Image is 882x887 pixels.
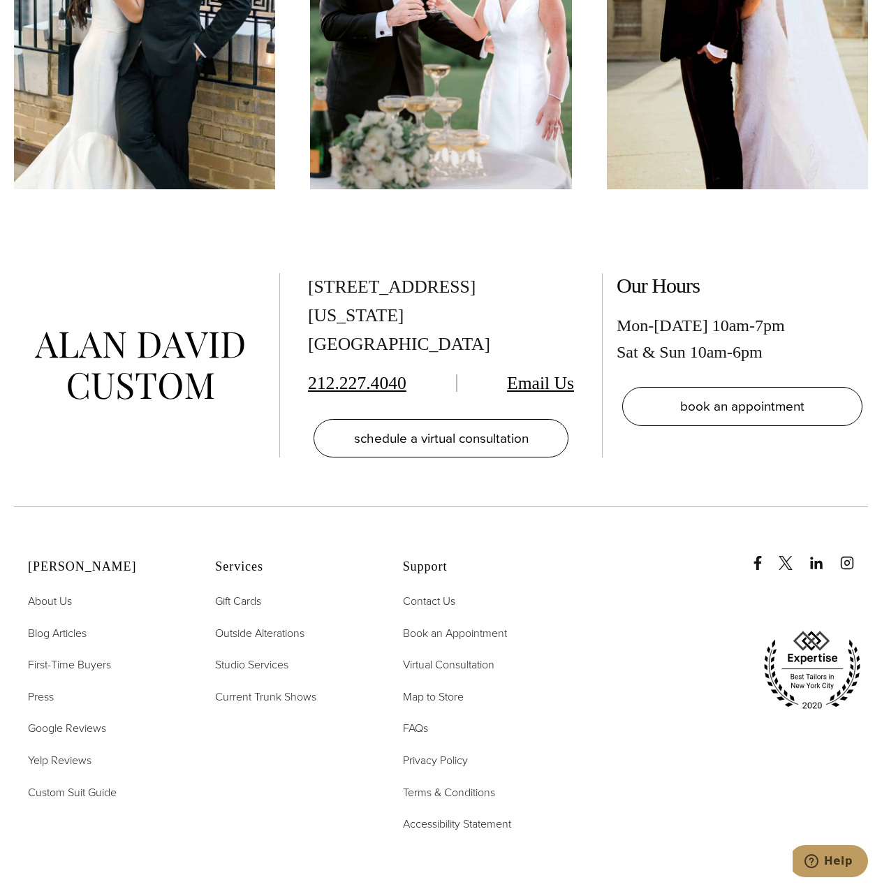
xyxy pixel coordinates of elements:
[403,592,455,610] a: Contact Us
[28,592,72,610] a: About Us
[403,689,464,705] span: Map to Store
[354,428,529,448] span: schedule a virtual consultation
[617,273,868,298] h2: Our Hours
[215,656,288,674] a: Studio Services
[28,624,87,643] a: Blog Articles
[403,719,428,738] a: FAQs
[507,373,574,393] a: Email Us
[215,592,367,705] nav: Services Footer Nav
[308,273,574,359] div: [STREET_ADDRESS] [US_STATE][GEOGRAPHIC_DATA]
[215,689,316,705] span: Current Trunk Shows
[403,688,464,706] a: Map to Store
[403,592,555,833] nav: Support Footer Nav
[403,752,468,768] span: Privacy Policy
[840,542,868,570] a: instagram
[28,688,54,706] a: Press
[28,592,180,801] nav: Alan David Footer Nav
[680,396,804,416] span: book an appointment
[28,559,180,575] h2: [PERSON_NAME]
[403,624,507,643] a: Book an Appointment
[403,656,494,674] a: Virtual Consultation
[617,312,868,366] div: Mon-[DATE] 10am-7pm Sat & Sun 10am-6pm
[403,815,511,833] a: Accessibility Statement
[403,657,494,673] span: Virtual Consultation
[308,373,406,393] a: 212.227.4040
[28,656,111,674] a: First-Time Buyers
[403,593,455,609] span: Contact Us
[28,720,106,736] span: Google Reviews
[215,657,288,673] span: Studio Services
[215,625,304,641] span: Outside Alterations
[215,688,316,706] a: Current Trunk Shows
[403,784,495,802] a: Terms & Conditions
[28,784,117,802] a: Custom Suit Guide
[28,593,72,609] span: About Us
[28,752,91,770] a: Yelp Reviews
[215,593,261,609] span: Gift Cards
[403,752,468,770] a: Privacy Policy
[35,332,244,399] img: alan david custom
[28,689,54,705] span: Press
[28,657,111,673] span: First-Time Buyers
[215,592,261,610] a: Gift Cards
[28,719,106,738] a: Google Reviews
[793,845,868,880] iframe: Opens a widget where you can chat to one of our agents
[403,816,511,832] span: Accessibility Statement
[215,624,304,643] a: Outside Alterations
[28,784,117,800] span: Custom Suit Guide
[403,625,507,641] span: Book an Appointment
[403,784,495,800] span: Terms & Conditions
[622,387,862,426] a: book an appointment
[756,626,868,715] img: expertise, best tailors in new york city 2020
[403,720,428,736] span: FAQs
[809,542,837,570] a: linkedin
[751,542,776,570] a: Facebook
[215,559,367,575] h2: Services
[28,752,91,768] span: Yelp Reviews
[779,542,807,570] a: x/twitter
[314,419,568,458] a: schedule a virtual consultation
[28,625,87,641] span: Blog Articles
[403,559,555,575] h2: Support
